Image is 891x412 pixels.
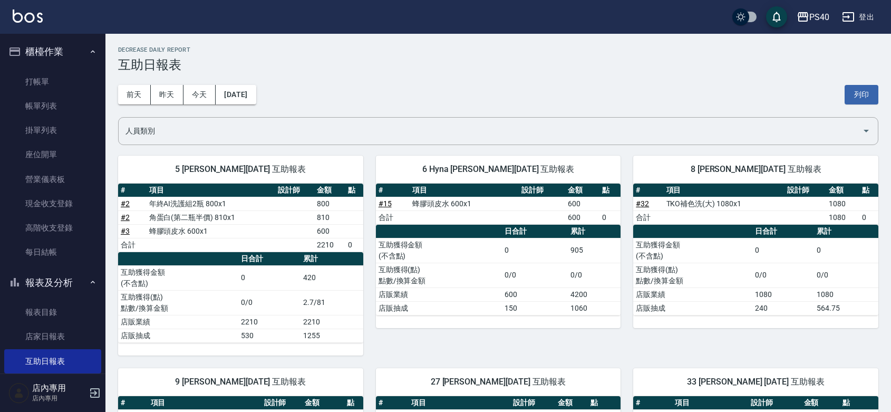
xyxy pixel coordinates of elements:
table: a dense table [376,225,621,315]
table: a dense table [633,225,878,315]
td: 600 [314,224,345,238]
th: 金額 [555,396,588,410]
td: 互助獲得金額 (不含點) [633,238,752,263]
th: 項目 [409,396,510,410]
button: 列印 [845,85,878,104]
th: # [376,184,410,197]
button: save [766,6,787,27]
span: 5 [PERSON_NAME][DATE] 互助報表 [131,164,351,175]
th: 點 [859,184,878,197]
th: 點 [840,396,878,410]
td: 0/0 [568,263,621,288]
td: 0 [859,210,878,224]
a: 每日結帳 [4,240,101,264]
td: 1080 [752,288,814,301]
td: 互助獲得(點) 點數/換算金額 [118,290,238,315]
td: 2210 [314,238,345,252]
th: 累計 [814,225,878,238]
th: 金額 [801,396,840,410]
td: 1255 [301,329,363,342]
td: 0 [345,238,363,252]
th: 點 [344,396,363,410]
button: 櫃檯作業 [4,38,101,65]
a: 打帳單 [4,70,101,94]
td: 600 [565,210,599,224]
td: 1080 [826,197,859,210]
img: Logo [13,9,43,23]
td: 店販抽成 [633,301,752,315]
td: 互助獲得金額 (不含點) [118,265,238,290]
th: 項目 [664,184,785,197]
td: 0/0 [814,263,878,288]
a: #32 [636,199,649,208]
td: 店販業績 [633,288,752,301]
td: 合計 [633,210,663,224]
a: 互助日報表 [4,349,101,373]
table: a dense table [633,184,878,225]
td: 800 [314,197,345,210]
a: #3 [121,227,130,235]
h2: Decrease Daily Report [118,46,878,53]
th: 日合計 [502,225,568,238]
img: Person [8,382,30,404]
table: a dense table [118,252,363,343]
td: 240 [752,301,814,315]
a: #15 [379,199,392,208]
th: 項目 [148,396,262,410]
td: 年終AI洗護組2瓶 800x1 [147,197,276,210]
th: 項目 [147,184,276,197]
a: 高階收支登錄 [4,216,101,240]
table: a dense table [376,184,621,225]
h5: 店內專用 [32,383,86,394]
a: #2 [121,213,130,222]
td: 1080 [814,288,878,301]
button: 前天 [118,85,151,104]
th: 點 [588,396,621,410]
th: 日合計 [238,252,301,266]
td: 合計 [376,210,410,224]
input: 人員名稱 [123,122,858,140]
td: 1080 [826,210,859,224]
td: 互助獲得金額 (不含點) [376,238,502,263]
td: 互助獲得(點) 點數/換算金額 [633,263,752,288]
th: 設計師 [510,396,555,410]
td: 530 [238,329,301,342]
th: 設計師 [748,396,801,410]
td: 店販抽成 [118,329,238,342]
td: 0/0 [238,290,301,315]
th: 累計 [301,252,363,266]
th: 日合計 [752,225,814,238]
td: 2210 [238,315,301,329]
td: 810 [314,210,345,224]
div: PS40 [809,11,829,24]
td: 角蛋白(第二瓶半價) 810x1 [147,210,276,224]
td: 店販抽成 [376,301,502,315]
span: 6 Hyna [PERSON_NAME][DATE] 互助報表 [389,164,608,175]
span: 27 [PERSON_NAME][DATE] 互助報表 [389,377,608,387]
a: 互助排行榜 [4,373,101,398]
th: # [118,184,147,197]
a: 營業儀表板 [4,167,101,191]
th: # [118,396,148,410]
button: 報表及分析 [4,269,101,296]
td: 420 [301,265,363,290]
th: 金額 [302,396,344,410]
span: 33 [PERSON_NAME] [DATE] 互助報表 [646,377,866,387]
button: PS40 [792,6,834,28]
button: Open [858,122,875,139]
button: 昨天 [151,85,183,104]
button: 登出 [838,7,878,27]
th: 點 [345,184,363,197]
td: 600 [565,197,599,210]
a: 座位開單 [4,142,101,167]
td: 0 [238,265,301,290]
a: 現金收支登錄 [4,191,101,216]
td: 564.75 [814,301,878,315]
a: 掛單列表 [4,118,101,142]
td: 0 [752,238,814,263]
td: 600 [502,288,568,301]
th: 金額 [565,184,599,197]
table: a dense table [118,184,363,252]
h3: 互助日報表 [118,58,878,72]
a: #2 [121,199,130,208]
